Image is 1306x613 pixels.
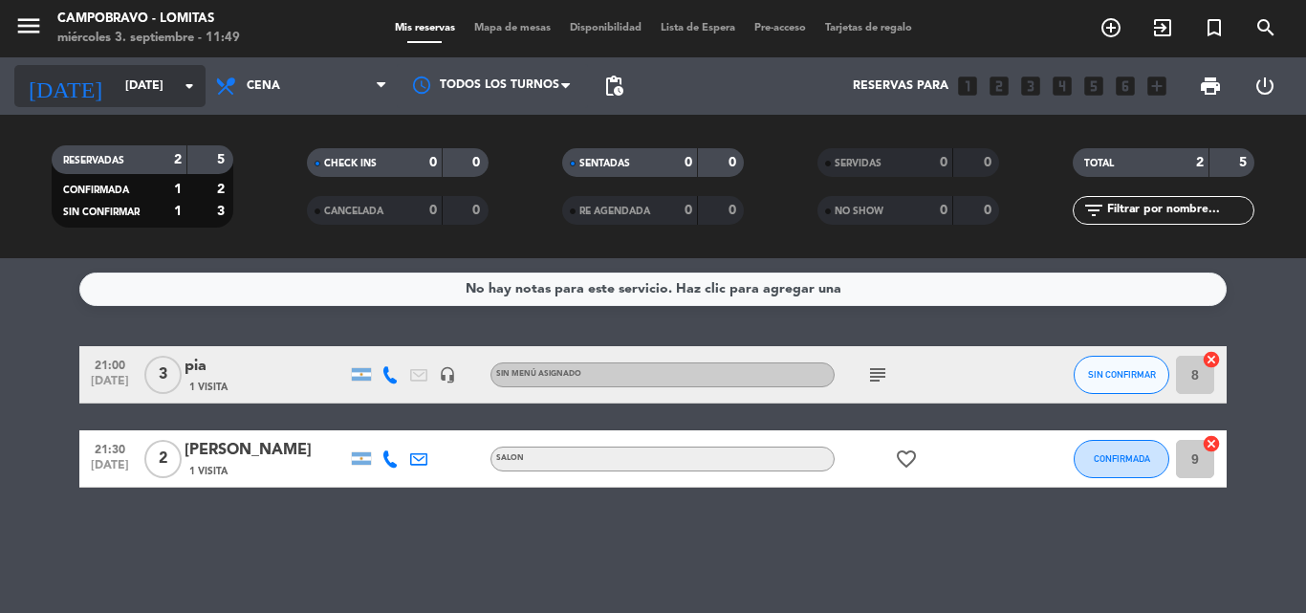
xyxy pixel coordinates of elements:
[63,208,140,217] span: SIN CONFIRMAR
[14,11,43,40] i: menu
[835,159,882,168] span: SERVIDAS
[174,183,182,196] strong: 1
[866,363,889,386] i: subject
[86,353,134,375] span: 21:00
[1202,350,1221,369] i: cancel
[57,10,240,29] div: Campobravo - Lomitas
[1253,75,1276,98] i: power_settings_new
[1099,16,1122,39] i: add_circle_outline
[439,366,456,383] i: headset_mic
[987,74,1012,99] i: looks_two
[324,159,377,168] span: CHECK INS
[1084,159,1114,168] span: TOTAL
[217,183,229,196] strong: 2
[86,459,134,481] span: [DATE]
[984,204,995,217] strong: 0
[1018,74,1043,99] i: looks_3
[466,278,841,300] div: No hay notas para este servicio. Haz clic para agregar una
[602,75,625,98] span: pending_actions
[984,156,995,169] strong: 0
[63,156,124,165] span: RESERVADAS
[1113,74,1138,99] i: looks_6
[429,156,437,169] strong: 0
[1088,369,1156,380] span: SIN CONFIRMAR
[217,153,229,166] strong: 5
[1202,434,1221,453] i: cancel
[1254,16,1277,39] i: search
[651,23,745,33] span: Lista de Espera
[247,79,280,93] span: Cena
[745,23,816,33] span: Pre-acceso
[579,207,650,216] span: RE AGENDADA
[174,153,182,166] strong: 2
[86,437,134,459] span: 21:30
[816,23,922,33] span: Tarjetas de regalo
[1203,16,1226,39] i: turned_in_not
[1074,356,1169,394] button: SIN CONFIRMAR
[144,440,182,478] span: 2
[1151,16,1174,39] i: exit_to_app
[1074,440,1169,478] button: CONFIRMADA
[729,156,740,169] strong: 0
[940,156,947,169] strong: 0
[14,65,116,107] i: [DATE]
[472,204,484,217] strong: 0
[1237,57,1292,115] div: LOG OUT
[385,23,465,33] span: Mis reservas
[496,454,524,462] span: SALON
[174,205,182,218] strong: 1
[853,79,948,93] span: Reservas para
[324,207,383,216] span: CANCELADA
[178,75,201,98] i: arrow_drop_down
[1081,74,1106,99] i: looks_5
[217,205,229,218] strong: 3
[472,156,484,169] strong: 0
[1144,74,1169,99] i: add_box
[144,356,182,394] span: 3
[1050,74,1075,99] i: looks_4
[579,159,630,168] span: SENTADAS
[429,204,437,217] strong: 0
[14,11,43,47] button: menu
[685,156,692,169] strong: 0
[465,23,560,33] span: Mapa de mesas
[496,370,581,378] span: Sin menú asignado
[1239,156,1251,169] strong: 5
[940,204,947,217] strong: 0
[185,438,347,463] div: [PERSON_NAME]
[895,448,918,471] i: favorite_border
[86,375,134,397] span: [DATE]
[685,204,692,217] strong: 0
[63,186,129,195] span: CONFIRMADA
[185,354,347,379] div: pia
[1196,156,1204,169] strong: 2
[1082,199,1105,222] i: filter_list
[729,204,740,217] strong: 0
[57,29,240,48] div: miércoles 3. septiembre - 11:49
[1094,453,1150,464] span: CONFIRMADA
[955,74,980,99] i: looks_one
[189,380,228,395] span: 1 Visita
[1199,75,1222,98] span: print
[560,23,651,33] span: Disponibilidad
[189,464,228,479] span: 1 Visita
[835,207,883,216] span: NO SHOW
[1105,200,1253,221] input: Filtrar por nombre...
